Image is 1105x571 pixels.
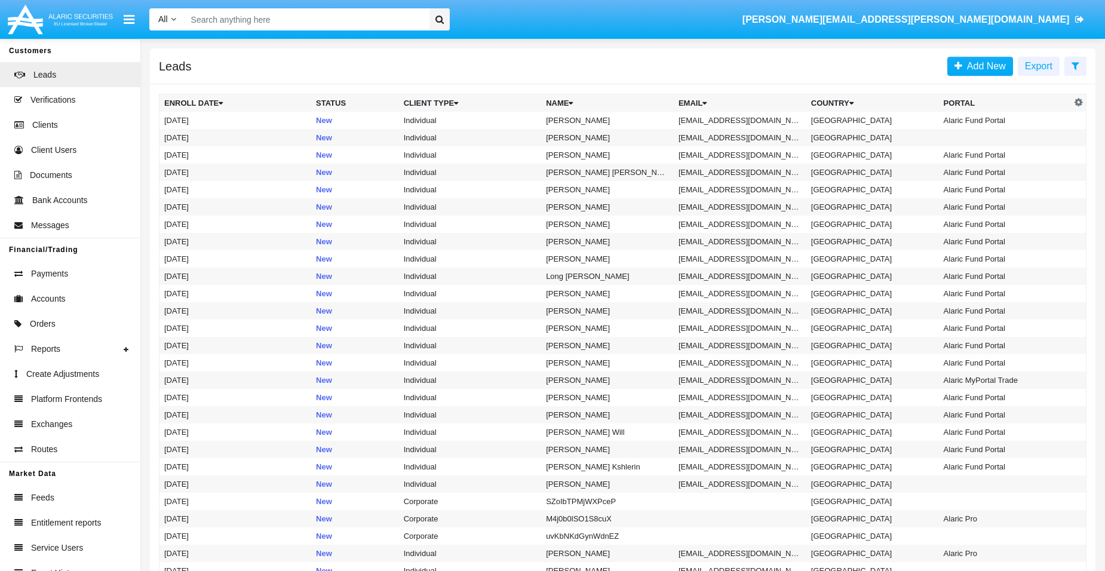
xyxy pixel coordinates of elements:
[541,337,674,354] td: [PERSON_NAME]
[311,112,399,129] td: New
[159,406,312,423] td: [DATE]
[541,302,674,320] td: [PERSON_NAME]
[159,62,192,71] h5: Leads
[399,389,542,406] td: Individual
[399,475,542,493] td: Individual
[159,146,312,164] td: [DATE]
[939,146,1072,164] td: Alaric Fund Portal
[939,320,1072,337] td: Alaric Fund Portal
[939,406,1072,423] td: Alaric Fund Portal
[311,164,399,181] td: New
[806,250,939,268] td: [GEOGRAPHIC_DATA]
[541,493,674,510] td: SZoIbTPMjWXPceP
[159,216,312,233] td: [DATE]
[159,458,312,475] td: [DATE]
[159,493,312,510] td: [DATE]
[541,268,674,285] td: Long [PERSON_NAME]
[939,423,1072,441] td: Alaric Fund Portal
[311,458,399,475] td: New
[311,389,399,406] td: New
[541,320,674,337] td: [PERSON_NAME]
[32,119,58,131] span: Clients
[541,406,674,423] td: [PERSON_NAME]
[541,389,674,406] td: [PERSON_NAME]
[31,517,102,529] span: Entitlement reports
[6,2,115,37] img: Logo image
[159,510,312,527] td: [DATE]
[674,146,806,164] td: [EMAIL_ADDRESS][DOMAIN_NAME]
[311,527,399,545] td: New
[939,250,1072,268] td: Alaric Fund Portal
[159,164,312,181] td: [DATE]
[674,112,806,129] td: [EMAIL_ADDRESS][DOMAIN_NAME]
[311,372,399,389] td: New
[939,233,1072,250] td: Alaric Fund Portal
[962,61,1006,71] span: Add New
[311,94,399,112] th: Status
[399,146,542,164] td: Individual
[399,337,542,354] td: Individual
[311,198,399,216] td: New
[674,129,806,146] td: [EMAIL_ADDRESS][DOMAIN_NAME]
[806,423,939,441] td: [GEOGRAPHIC_DATA]
[311,337,399,354] td: New
[159,545,312,562] td: [DATE]
[541,164,674,181] td: [PERSON_NAME] [PERSON_NAME]
[399,320,542,337] td: Individual
[159,285,312,302] td: [DATE]
[31,492,54,504] span: Feeds
[159,233,312,250] td: [DATE]
[159,337,312,354] td: [DATE]
[806,129,939,146] td: [GEOGRAPHIC_DATA]
[674,320,806,337] td: [EMAIL_ADDRESS][DOMAIN_NAME]
[399,527,542,545] td: Corporate
[31,418,72,431] span: Exchanges
[806,198,939,216] td: [GEOGRAPHIC_DATA]
[159,441,312,458] td: [DATE]
[159,250,312,268] td: [DATE]
[159,198,312,216] td: [DATE]
[939,216,1072,233] td: Alaric Fund Portal
[399,406,542,423] td: Individual
[311,423,399,441] td: New
[159,423,312,441] td: [DATE]
[806,216,939,233] td: [GEOGRAPHIC_DATA]
[311,302,399,320] td: New
[399,94,542,112] th: Client Type
[541,475,674,493] td: [PERSON_NAME]
[541,233,674,250] td: [PERSON_NAME]
[541,112,674,129] td: [PERSON_NAME]
[399,181,542,198] td: Individual
[31,219,69,232] span: Messages
[806,233,939,250] td: [GEOGRAPHIC_DATA]
[806,458,939,475] td: [GEOGRAPHIC_DATA]
[311,320,399,337] td: New
[31,144,76,156] span: Client Users
[806,493,939,510] td: [GEOGRAPHIC_DATA]
[674,423,806,441] td: [EMAIL_ADDRESS][DOMAIN_NAME]
[541,216,674,233] td: [PERSON_NAME]
[399,285,542,302] td: Individual
[311,129,399,146] td: New
[26,368,99,380] span: Create Adjustments
[806,337,939,354] td: [GEOGRAPHIC_DATA]
[159,302,312,320] td: [DATE]
[33,69,56,81] span: Leads
[806,354,939,372] td: [GEOGRAPHIC_DATA]
[674,302,806,320] td: [EMAIL_ADDRESS][DOMAIN_NAME]
[311,493,399,510] td: New
[939,441,1072,458] td: Alaric Fund Portal
[674,337,806,354] td: [EMAIL_ADDRESS][DOMAIN_NAME]
[311,216,399,233] td: New
[30,318,56,330] span: Orders
[806,268,939,285] td: [GEOGRAPHIC_DATA]
[939,354,1072,372] td: Alaric Fund Portal
[939,198,1072,216] td: Alaric Fund Portal
[399,354,542,372] td: Individual
[158,14,168,24] span: All
[674,233,806,250] td: [EMAIL_ADDRESS][DOMAIN_NAME]
[674,441,806,458] td: [EMAIL_ADDRESS][DOMAIN_NAME]
[674,198,806,216] td: [EMAIL_ADDRESS][DOMAIN_NAME]
[32,194,88,207] span: Bank Accounts
[311,441,399,458] td: New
